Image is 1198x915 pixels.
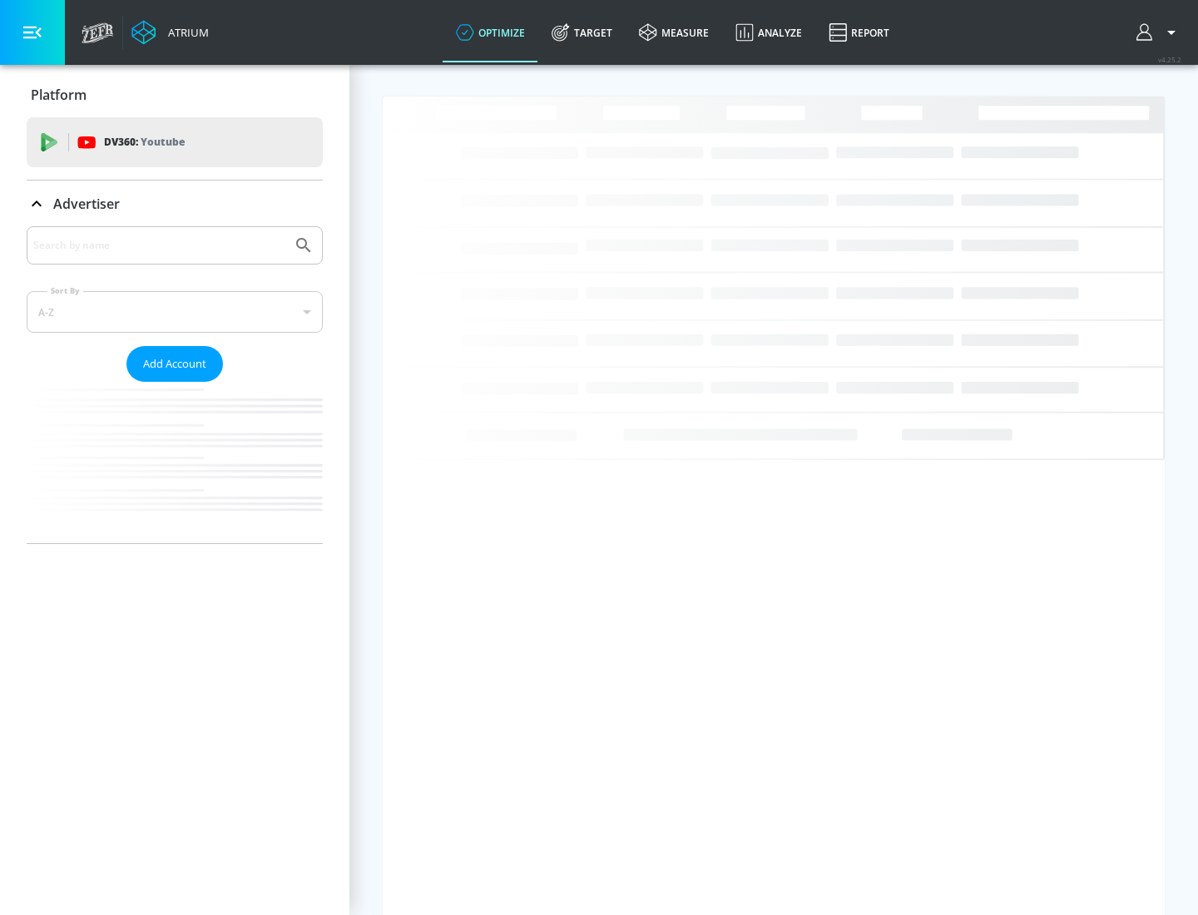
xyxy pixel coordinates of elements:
div: Atrium [161,25,209,40]
a: Target [538,2,626,62]
div: DV360: Youtube [27,117,323,167]
div: A-Z [27,291,323,333]
a: Atrium [131,20,209,45]
p: Youtube [141,133,185,151]
p: Platform [31,86,87,104]
span: v 4.25.2 [1158,55,1181,64]
input: Search by name [33,235,285,256]
button: Add Account [126,346,223,382]
nav: list of Advertiser [27,382,323,543]
div: Advertiser [27,226,323,543]
span: Add Account [143,354,206,373]
a: Report [815,2,903,62]
a: Analyze [722,2,815,62]
a: measure [626,2,722,62]
p: DV360: [104,133,185,151]
p: Advertiser [53,195,120,213]
label: Sort By [47,285,83,296]
div: Platform [27,72,323,118]
a: optimize [443,2,538,62]
div: Advertiser [27,181,323,227]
